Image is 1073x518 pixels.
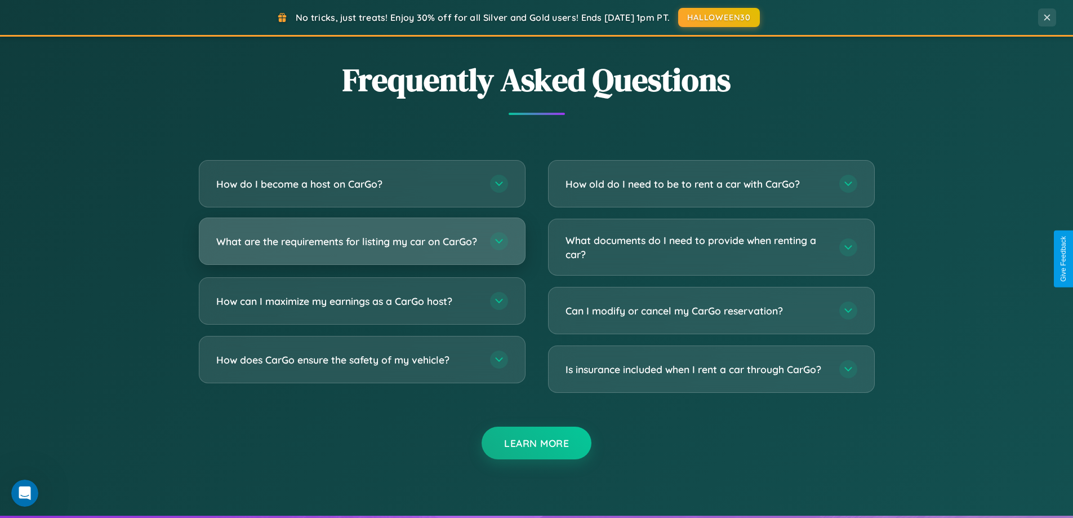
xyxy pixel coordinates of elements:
h3: How old do I need to be to rent a car with CarGo? [566,177,828,191]
h3: How can I maximize my earnings as a CarGo host? [216,294,479,308]
h3: What documents do I need to provide when renting a car? [566,233,828,261]
div: Give Feedback [1059,236,1067,282]
button: Learn More [482,427,591,459]
h3: How do I become a host on CarGo? [216,177,479,191]
h3: Can I modify or cancel my CarGo reservation? [566,304,828,318]
h3: What are the requirements for listing my car on CarGo? [216,234,479,249]
h3: Is insurance included when I rent a car through CarGo? [566,362,828,377]
h3: How does CarGo ensure the safety of my vehicle? [216,353,479,367]
button: HALLOWEEN30 [678,8,760,27]
h2: Frequently Asked Questions [199,58,875,101]
span: No tricks, just treats! Enjoy 30% off for all Silver and Gold users! Ends [DATE] 1pm PT. [296,12,670,23]
iframe: Intercom live chat [11,480,38,507]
